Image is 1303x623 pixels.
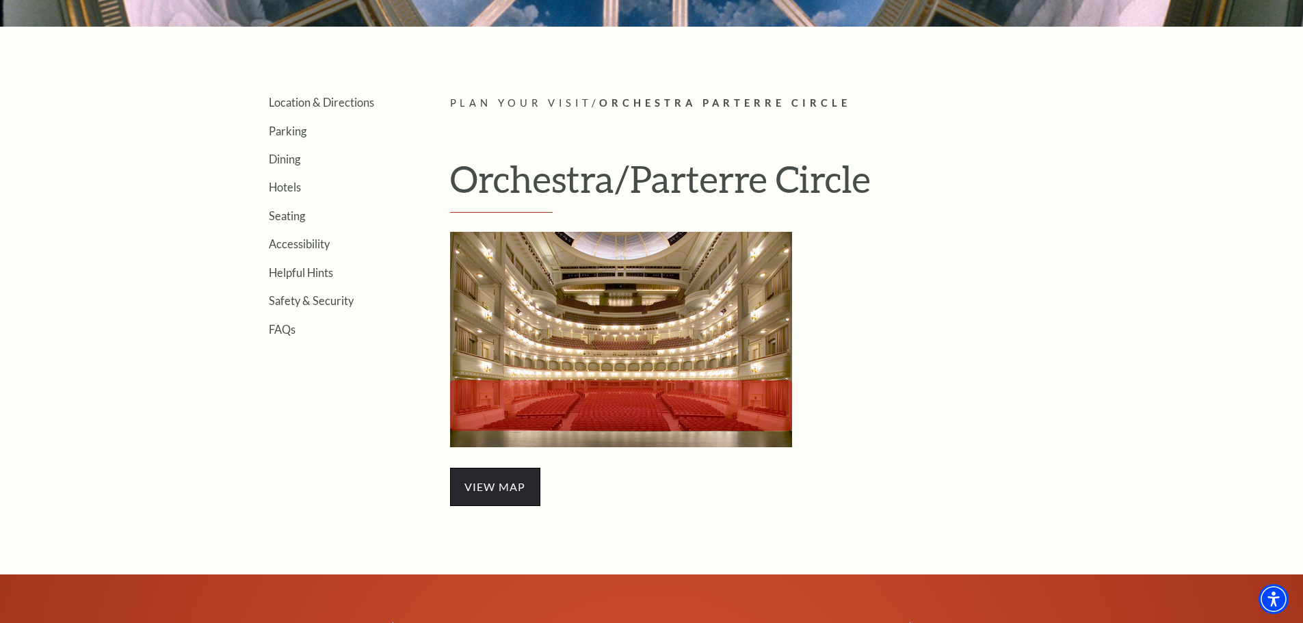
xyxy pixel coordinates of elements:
[599,97,851,109] span: Orchestra Parterre Circle
[269,323,295,336] a: FAQs
[1259,584,1289,614] div: Accessibility Menu
[450,97,592,109] span: Plan Your Visit
[450,232,792,447] img: Orchestra/Parterre Circle Seating Map
[450,157,1076,213] h1: Orchestra/Parterre Circle
[450,330,792,345] a: Orchestra/Parterre Circle Seating Map - open in a new tab
[269,96,374,109] a: Location & Directions
[269,181,301,194] a: Hotels
[450,468,540,506] span: view map
[269,237,330,250] a: Accessibility
[269,266,333,279] a: Helpful Hints
[269,153,300,165] a: Dining
[269,294,354,307] a: Safety & Security
[269,124,306,137] a: Parking
[450,478,540,494] a: view map - open in a new tab
[269,209,305,222] a: Seating
[450,95,1076,112] p: /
